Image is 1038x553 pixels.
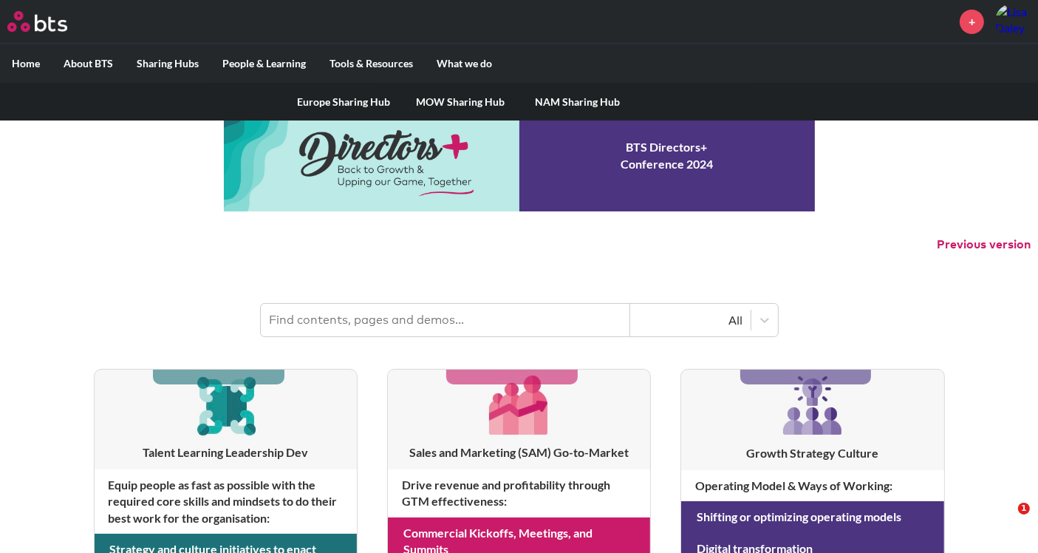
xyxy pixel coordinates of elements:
h3: Sales and Marketing (SAM) Go-to-Market [388,444,650,461]
h4: Operating Model & Ways of Working : [681,470,943,501]
a: Conference 2024 [224,101,815,211]
a: + [960,10,984,34]
label: About BTS [52,44,125,83]
label: Sharing Hubs [125,44,211,83]
input: Find contents, pages and demos... [261,304,630,336]
label: People & Learning [211,44,318,83]
img: [object Object] [484,370,554,440]
h3: Talent Learning Leadership Dev [95,444,357,461]
img: [object Object] [191,370,261,440]
iframe: Intercom live chat [988,503,1023,538]
a: Profile [995,4,1031,39]
span: 1 [1018,503,1030,515]
label: What we do [425,44,504,83]
h4: Equip people as fast as possible with the required core skills and mindsets to do their best work... [95,469,357,534]
h3: Growth Strategy Culture [681,445,943,461]
img: Lisa Daley [995,4,1031,39]
img: [object Object] [777,370,848,441]
a: Go home [7,11,95,32]
button: Previous version [937,237,1031,253]
div: All [638,312,743,328]
label: Tools & Resources [318,44,425,83]
h4: Drive revenue and profitability through GTM effectiveness : [388,469,650,518]
img: BTS Logo [7,11,67,32]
